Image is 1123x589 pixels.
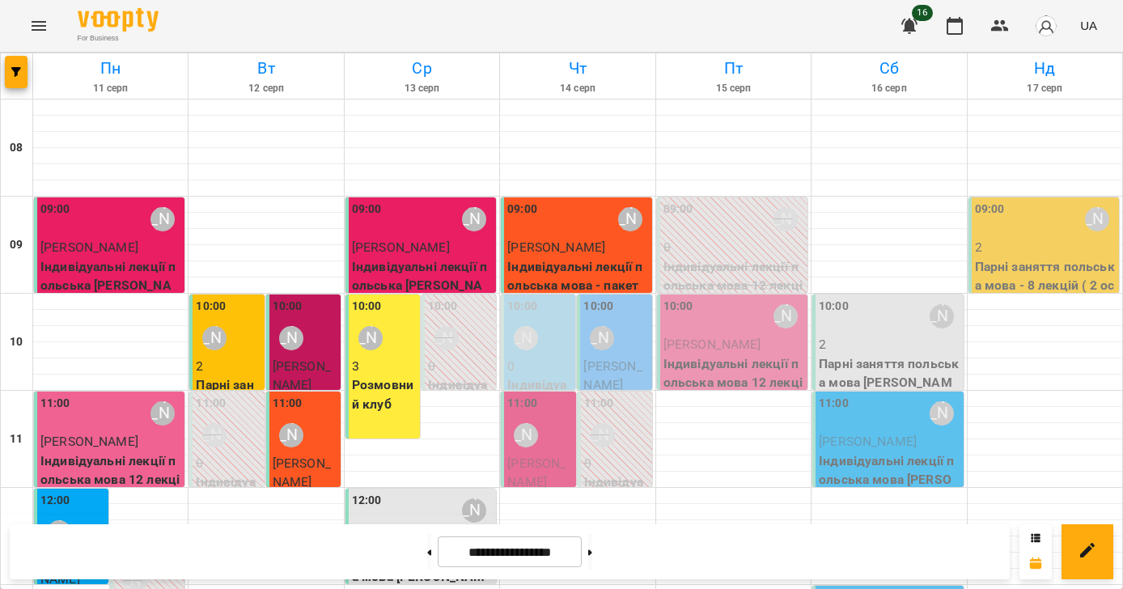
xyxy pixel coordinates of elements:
div: Valentyna Krytskaliuk [279,326,303,350]
span: [PERSON_NAME] [352,239,450,255]
h6: Нд [970,56,1120,81]
label: 10:00 [663,298,693,316]
h6: 11 серп [36,81,185,96]
h6: Пт [659,56,808,81]
p: 0 [584,454,649,473]
h6: 14 серп [502,81,652,96]
button: Menu [19,6,58,45]
p: 0 [663,238,804,257]
label: 11:00 [819,395,849,413]
label: 10:00 [196,298,226,316]
span: UA [1080,17,1097,34]
span: [PERSON_NAME] [507,239,605,255]
span: For Business [78,33,159,44]
div: Valentyna Krytskaliuk [590,326,614,350]
h6: Ср [347,56,497,81]
label: 10:00 [819,298,849,316]
div: Sofiia Aloshyna [1085,207,1109,231]
p: 0 [428,357,493,376]
img: Voopty Logo [78,8,159,32]
p: Індивідуальні лекції польська мова 12 лекцій [PERSON_NAME] [663,257,804,315]
label: 10:00 [273,298,303,316]
p: Індивідуальні лекції польська [PERSON_NAME] 8 занять [40,257,181,315]
h6: 15 серп [659,81,808,96]
p: 2 [819,335,960,354]
div: Valentyna Krytskaliuk [279,423,303,447]
p: Індивідуальні лекції польська мова 12 лекцій [PERSON_NAME] [40,451,181,509]
label: 09:00 [663,201,693,218]
p: Індивідуальні лекції польська [PERSON_NAME] 8 занять [584,472,649,587]
p: Парні заняття польська мова - 8 лекцій ( 2 особи ) [975,257,1116,315]
p: 3 [352,357,417,376]
label: 11:00 [196,395,226,413]
p: Індивідуальні лекції польська мова - пакет 8 занять [507,257,648,315]
div: Anna Litkovets [514,423,538,447]
div: Anna Litkovets [150,401,175,426]
h6: Сб [814,56,964,81]
div: Anna Litkovets [773,304,798,328]
h6: 10 [10,333,23,351]
h6: 16 серп [814,81,964,96]
h6: Пн [36,56,185,81]
label: 10:00 [583,298,613,316]
span: [PERSON_NAME] [40,434,138,449]
h6: Вт [191,56,341,81]
label: 10:00 [428,298,458,316]
h6: Чт [502,56,652,81]
label: 09:00 [40,201,70,218]
label: 09:00 [975,201,1005,218]
div: Anna Litkovets [773,207,798,231]
button: UA [1074,11,1104,40]
label: 09:00 [507,201,537,218]
p: 0 [507,357,572,376]
label: 10:00 [507,298,537,316]
label: 11:00 [507,395,537,413]
div: Anna Litkovets [434,326,459,350]
label: 09:00 [352,201,382,218]
p: 2 [196,357,261,376]
span: [PERSON_NAME] [507,456,566,490]
label: 10:00 [352,298,382,316]
div: Anna Litkovets [202,423,227,447]
div: Anna Litkovets [150,207,175,231]
div: Valentyna Krytskaliuk [618,207,642,231]
div: Sofiia Aloshyna [202,326,227,350]
span: [PERSON_NAME] [273,456,331,490]
h6: 17 серп [970,81,1120,96]
span: [PERSON_NAME] [273,358,331,393]
span: [PERSON_NAME] [819,434,917,449]
span: [PERSON_NAME] [40,239,138,255]
h6: 12 серп [191,81,341,96]
label: 12:00 [352,492,382,510]
p: Індивідуальні лекції польська мова 12 лекцій [PERSON_NAME] [663,354,804,412]
h6: 09 [10,236,23,254]
div: Anna Litkovets [462,207,486,231]
div: Anna Litkovets [591,423,615,447]
p: Індивідуальні лекції польська мова [PERSON_NAME] ( 4 заняття ) [507,375,572,509]
label: 11:00 [40,395,70,413]
p: 0 [196,454,261,473]
p: Парні заняття польська мова - 8 лекцій ( 2 особи ) [196,375,261,471]
p: Індивідуальні лекції польська [PERSON_NAME] 8 занять [352,257,493,315]
img: avatar_s.png [1035,15,1057,37]
div: Anna Litkovets [462,498,486,523]
p: Парні заняття польська мова [PERSON_NAME] 8 занять [819,354,960,412]
p: 2 [975,238,1116,257]
h6: 11 [10,430,23,448]
p: Індивідуальні лекції польська мова 12 лекцій [PERSON_NAME] [428,375,493,509]
label: 11:00 [584,395,614,413]
div: Sofiia Aloshyna [358,326,383,350]
div: Anna Litkovets [930,401,954,426]
span: 16 [912,5,933,21]
p: Розмовний клуб [352,375,417,413]
h6: 13 серп [347,81,497,96]
span: [PERSON_NAME] [663,337,761,352]
span: [PERSON_NAME] [583,358,642,393]
div: Anna Litkovets [930,304,954,328]
h6: 08 [10,139,23,157]
label: 12:00 [40,492,70,510]
div: Anna Litkovets [514,326,538,350]
p: Індивідуальні лекції польська мова [PERSON_NAME] ( 4 заняття ) [819,451,960,509]
label: 11:00 [273,395,303,413]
